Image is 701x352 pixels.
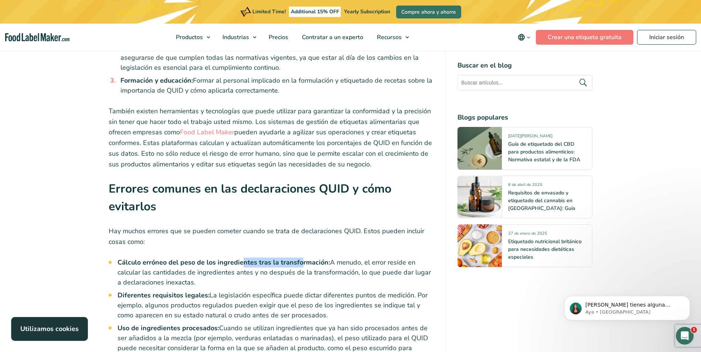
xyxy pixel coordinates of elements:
input: Buscar artículos... [457,75,592,90]
a: Productos [169,24,214,51]
a: Precios [262,24,293,51]
p: También existen herramientas y tecnologías que puede utilizar para garantizar la conformidad y la... [109,106,434,170]
span: 27 de enero de 2025 [508,231,547,239]
a: Guía de etiquetado del CBD para productos alimenticios: Normativa estatal y de la FDA [508,141,580,163]
a: Industrias [216,24,260,51]
p: Hay muchos errores que se pueden cometer cuando se trata de declaraciones QUID. Estos pueden incl... [109,226,434,247]
strong: Uso de ingredientes procesados: [118,324,219,332]
span: 8 de abril de 2025 [508,182,542,190]
span: Industrias [220,33,250,41]
span: Limited Time! [252,8,286,15]
a: Contratar a un experto [295,24,368,51]
strong: Errores comunes en las declaraciones QUID y cómo evitarlos [109,181,391,214]
h4: Buscar en el blog [457,61,592,70]
a: Recursos [370,24,413,51]
strong: Controles periódicos de conformidad: [120,43,237,52]
strong: Diferentes requisitos legales: [118,291,210,300]
span: Precios [266,33,289,41]
span: [DATE][PERSON_NAME] [508,133,552,142]
span: Recursos [375,33,402,41]
a: Etiquetado nutricional británico para necesidades dietéticas especiales [508,238,582,260]
a: Crear una etiqueta gratuita [536,30,633,45]
a: Requisitos de envasado y etiquetado del cannabis en [GEOGRAPHIC_DATA]: Guía [508,189,575,212]
span: Contratar a un experto [300,33,364,41]
span: Yearly Subscription [344,8,390,15]
strong: Utilizamos cookies [20,324,79,333]
span: Productos [174,33,204,41]
a: Iniciar sesión [637,30,696,45]
a: Compre ahora y ahorre [396,6,461,18]
h4: Blogs populares [457,113,592,122]
a: Food Label Maker [180,128,234,137]
strong: Formación y educación: [120,76,193,85]
strong: Cálculo erróneo del peso de los ingredientes tras la transformación: [118,258,330,267]
span: 1 [691,327,697,333]
iframe: Intercom live chat [676,327,694,345]
span: Additional 15% OFF [289,7,341,17]
li: La legislación específica puede dictar diferentes puntos de medición. Por ejemplo, algunos produc... [118,290,434,320]
li: Formar al personal implicado en la formulación y etiquetado de recetas sobre la importancia de QU... [118,76,434,96]
li: Revise periódicamente las etiquetas de sus productos para asegurarse de que cumplen todas las nor... [118,43,434,73]
li: A menudo, el error reside en calcular las cantidades de ingredientes antes y no después de la tra... [118,258,434,287]
iframe: Intercom notifications mensaje [553,280,701,332]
